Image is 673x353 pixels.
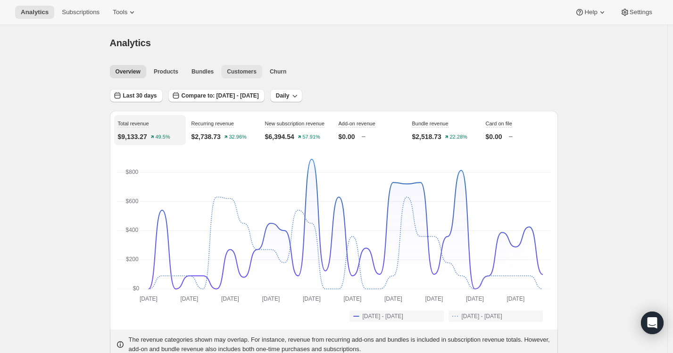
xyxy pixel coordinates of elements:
[125,198,138,205] text: $600
[584,8,597,16] span: Help
[339,132,355,141] p: $0.00
[118,132,147,141] p: $9,133.27
[630,8,652,16] span: Settings
[412,121,449,126] span: Bundle revenue
[270,68,286,75] span: Churn
[180,296,198,302] text: [DATE]
[462,312,502,320] span: [DATE] - [DATE]
[221,296,239,302] text: [DATE]
[125,227,138,233] text: $400
[265,132,294,141] p: $6,394.54
[191,132,221,141] p: $2,738.73
[126,256,139,263] text: $200
[118,121,149,126] span: Total revenue
[449,134,467,140] text: 22.28%
[15,6,54,19] button: Analytics
[21,8,49,16] span: Analytics
[425,296,443,302] text: [DATE]
[486,132,502,141] p: $0.00
[113,8,127,16] span: Tools
[262,296,280,302] text: [DATE]
[229,134,247,140] text: 32.96%
[449,311,543,322] button: [DATE] - [DATE]
[154,68,178,75] span: Products
[110,89,163,102] button: Last 30 days
[56,6,105,19] button: Subscriptions
[155,134,170,140] text: 49.5%
[486,121,512,126] span: Card on file
[182,92,259,99] span: Compare to: [DATE] - [DATE]
[343,296,361,302] text: [DATE]
[270,89,303,102] button: Daily
[641,312,664,334] div: Open Intercom Messenger
[615,6,658,19] button: Settings
[569,6,612,19] button: Help
[140,296,158,302] text: [DATE]
[227,68,257,75] span: Customers
[62,8,100,16] span: Subscriptions
[384,296,402,302] text: [DATE]
[349,311,444,322] button: [DATE] - [DATE]
[507,296,524,302] text: [DATE]
[125,169,138,175] text: $800
[123,92,157,99] span: Last 30 days
[191,121,234,126] span: Recurring revenue
[191,68,214,75] span: Bundles
[168,89,265,102] button: Compare to: [DATE] - [DATE]
[276,92,290,99] span: Daily
[302,134,320,140] text: 57.91%
[302,296,320,302] text: [DATE]
[107,6,142,19] button: Tools
[465,296,483,302] text: [DATE]
[363,312,403,320] span: [DATE] - [DATE]
[110,38,151,48] span: Analytics
[133,285,139,292] text: $0
[339,121,375,126] span: Add-on revenue
[412,132,441,141] p: $2,518.73
[265,121,325,126] span: New subscription revenue
[116,68,141,75] span: Overview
